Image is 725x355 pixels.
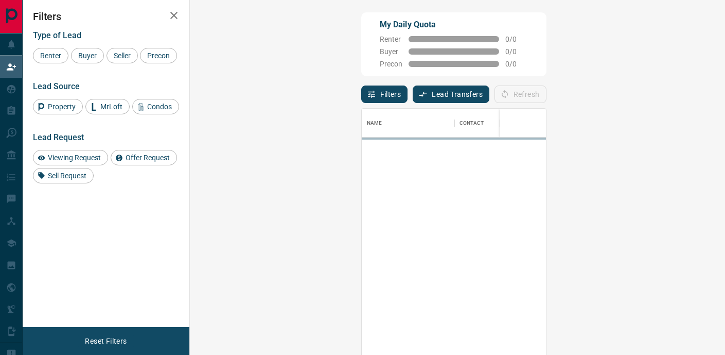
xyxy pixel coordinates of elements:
[362,109,454,138] div: Name
[459,109,484,138] div: Contact
[97,103,126,111] span: MrLoft
[33,99,83,114] div: Property
[85,99,130,114] div: MrLoft
[71,48,104,63] div: Buyer
[33,48,68,63] div: Renter
[361,86,408,103] button: Filters
[380,35,402,43] span: Renter
[33,132,84,142] span: Lead Request
[33,168,94,183] div: Sell Request
[367,109,382,138] div: Name
[380,19,528,31] p: My Daily Quota
[380,60,402,68] span: Precon
[122,154,173,162] span: Offer Request
[505,35,528,43] span: 0 / 0
[33,150,108,165] div: Viewing Request
[33,81,80,91] span: Lead Source
[44,172,90,180] span: Sell Request
[44,103,79,111] span: Property
[44,154,104,162] span: Viewing Request
[33,30,81,40] span: Type of Lead
[33,10,179,23] h2: Filters
[454,109,537,138] div: Contact
[380,47,402,56] span: Buyer
[413,86,489,103] button: Lead Transfers
[144,103,175,111] span: Condos
[75,52,100,60] span: Buyer
[78,332,133,350] button: Reset Filters
[144,52,173,60] span: Precon
[140,48,177,63] div: Precon
[505,47,528,56] span: 0 / 0
[37,52,65,60] span: Renter
[110,52,134,60] span: Seller
[111,150,177,165] div: Offer Request
[107,48,138,63] div: Seller
[505,60,528,68] span: 0 / 0
[132,99,179,114] div: Condos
